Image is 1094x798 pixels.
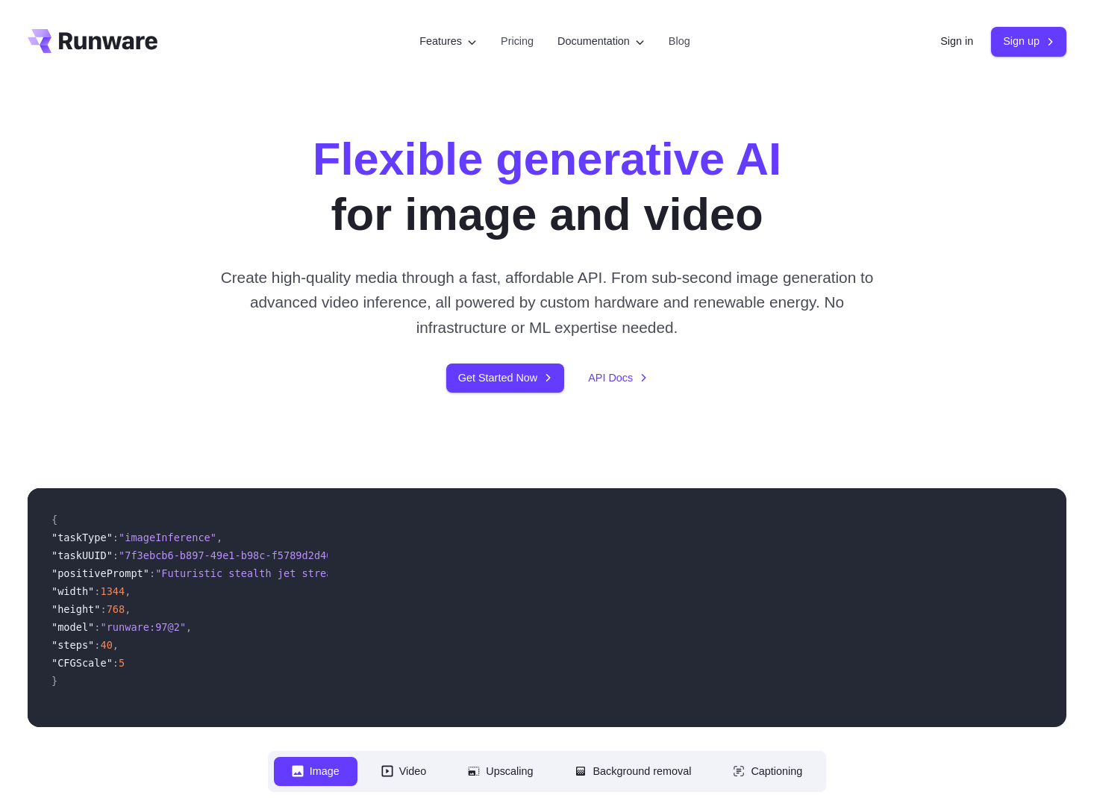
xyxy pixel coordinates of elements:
[155,567,711,579] span: "Futuristic stealth jet streaking through a neon-lit cityscape with glowing purple exhaust"
[28,29,157,53] a: Go to /
[94,639,100,651] span: :
[51,549,113,561] span: "taskUUID"
[119,549,351,561] span: "7f3ebcb6-b897-49e1-b98c-f5789d2d40d7"
[94,621,100,633] span: :
[313,131,781,241] h1: for image and video
[51,514,57,526] span: {
[51,639,94,651] span: "steps"
[119,532,216,543] span: "imageInference"
[94,585,100,597] span: :
[51,567,149,579] span: "positivePrompt"
[313,133,781,184] strong: Flexible generative AI
[113,549,119,561] span: :
[715,757,820,786] button: Captioning
[991,27,1066,56] a: Sign up
[100,585,125,597] span: 1344
[149,567,155,579] span: :
[113,532,119,543] span: :
[215,265,880,340] p: Create high-quality media through a fast, affordable API. From sub-second image generation to adv...
[107,603,125,615] span: 768
[446,364,564,393] a: Get Started Now
[113,657,119,669] span: :
[51,675,57,687] span: }
[100,639,112,651] span: 40
[940,33,973,50] a: Sign in
[557,757,709,786] button: Background removal
[363,757,445,786] button: Video
[100,621,186,633] span: "runware:97@2"
[51,532,113,543] span: "taskType"
[119,657,125,669] span: 5
[450,757,551,786] button: Upscaling
[113,639,119,651] span: ,
[51,657,113,669] span: "CFGScale"
[588,370,648,387] a: API Docs
[419,33,477,50] label: Features
[100,603,106,615] span: :
[216,532,222,543] span: ,
[125,603,131,615] span: ,
[51,585,94,597] span: "width"
[125,585,131,597] span: ,
[51,621,94,633] span: "model"
[51,603,100,615] span: "height"
[274,757,357,786] button: Image
[557,33,645,50] label: Documentation
[186,621,192,633] span: ,
[501,33,534,50] a: Pricing
[669,33,690,50] a: Blog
